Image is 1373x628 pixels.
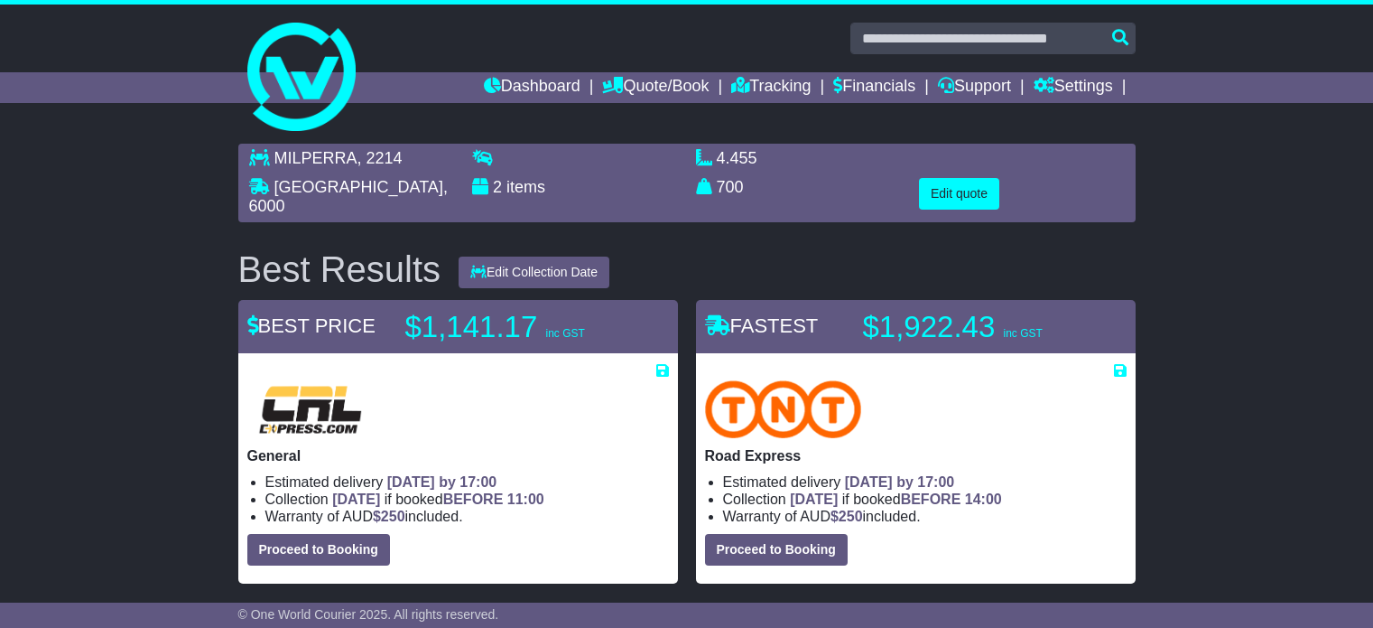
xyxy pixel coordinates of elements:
[731,72,811,103] a: Tracking
[1034,72,1113,103] a: Settings
[507,492,544,507] span: 11:00
[790,492,1001,507] span: if booked
[493,178,502,196] span: 2
[274,178,443,196] span: [GEOGRAPHIC_DATA]
[459,257,609,288] button: Edit Collection Date
[723,508,1127,525] li: Warranty of AUD included.
[717,178,744,196] span: 700
[830,509,863,524] span: $
[238,607,499,622] span: © One World Courier 2025. All rights reserved.
[705,314,819,337] span: FASTEST
[705,447,1127,464] p: Road Express
[247,534,390,566] button: Proceed to Booking
[717,149,757,167] span: 4.455
[332,492,543,507] span: if booked
[790,492,838,507] span: [DATE]
[723,491,1127,508] li: Collection
[602,72,709,103] a: Quote/Book
[229,249,450,289] div: Best Results
[919,178,999,210] button: Edit quote
[265,491,669,508] li: Collection
[705,380,862,438] img: TNT Domestic: Road Express
[247,314,376,337] span: BEST PRICE
[863,309,1089,345] p: $1,922.43
[705,534,848,566] button: Proceed to Booking
[545,327,584,340] span: inc GST
[265,508,669,525] li: Warranty of AUD included.
[381,509,405,524] span: 250
[845,474,955,490] span: [DATE] by 17:00
[373,509,405,524] span: $
[247,447,669,464] p: General
[484,72,580,103] a: Dashboard
[839,509,863,524] span: 250
[247,380,374,438] img: CRL: General
[332,492,380,507] span: [DATE]
[274,149,357,167] span: MILPERRA
[1003,327,1042,340] span: inc GST
[249,178,448,216] span: , 6000
[265,473,669,491] li: Estimated delivery
[387,474,497,490] span: [DATE] by 17:00
[723,473,1127,491] li: Estimated delivery
[901,492,961,507] span: BEFORE
[443,492,504,507] span: BEFORE
[357,149,403,167] span: , 2214
[833,72,915,103] a: Financials
[405,309,631,345] p: $1,141.17
[938,72,1011,103] a: Support
[965,492,1002,507] span: 14:00
[506,178,545,196] span: items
